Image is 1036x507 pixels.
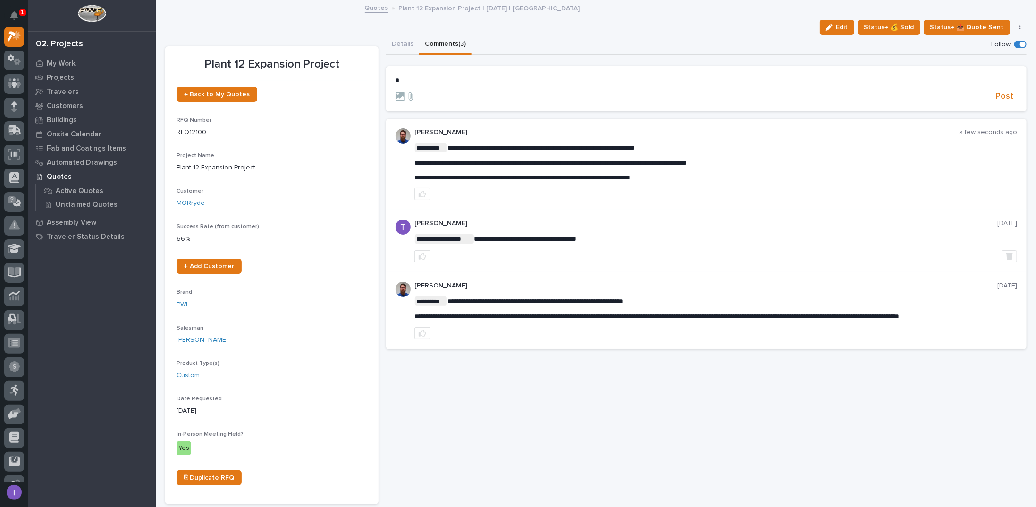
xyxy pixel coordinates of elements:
[177,234,367,244] p: 66 %
[28,113,156,127] a: Buildings
[396,220,411,235] img: ACg8ocJzp6JlAsqLGFZa5W8tbqkQlkB-IFH8Jc3uquxdqLOf1XPSWw=s96-c
[997,220,1017,228] p: [DATE]
[28,169,156,184] a: Quotes
[820,20,854,35] button: Edit
[365,2,388,13] a: Quotes
[177,87,257,102] a: ← Back to My Quotes
[991,41,1011,49] p: Follow
[414,327,430,339] button: like this post
[36,39,83,50] div: 02. Projects
[997,282,1017,290] p: [DATE]
[930,22,1004,33] span: Status→ 📤 Quote Sent
[47,233,125,241] p: Traveler Status Details
[4,6,24,25] button: Notifications
[414,128,959,136] p: [PERSON_NAME]
[36,184,156,197] a: Active Quotes
[177,259,242,274] a: + Add Customer
[177,58,367,71] p: Plant 12 Expansion Project
[414,188,430,200] button: like this post
[177,300,187,310] a: PWI
[78,5,106,22] img: Workspace Logo
[959,128,1017,136] p: a few seconds ago
[47,219,96,227] p: Assembly View
[47,116,77,125] p: Buildings
[21,9,24,16] p: 1
[36,198,156,211] a: Unclaimed Quotes
[28,141,156,155] a: Fab and Coatings Items
[414,250,430,262] button: like this post
[28,99,156,113] a: Customers
[992,91,1017,102] button: Post
[12,11,24,26] div: Notifications1
[47,144,126,153] p: Fab and Coatings Items
[177,361,219,366] span: Product Type(s)
[177,188,203,194] span: Customer
[177,289,192,295] span: Brand
[28,70,156,84] a: Projects
[4,482,24,502] button: users-avatar
[858,20,920,35] button: Status→ 💰 Sold
[414,220,997,228] p: [PERSON_NAME]
[177,441,191,455] div: Yes
[836,23,848,32] span: Edit
[177,335,228,345] a: [PERSON_NAME]
[419,35,472,55] button: Comments (3)
[47,88,79,96] p: Travelers
[177,224,259,229] span: Success Rate (from customer)
[177,118,211,123] span: RFQ Number
[386,35,419,55] button: Details
[28,215,156,229] a: Assembly View
[177,470,242,485] a: ⎘ Duplicate RFQ
[47,173,72,181] p: Quotes
[177,396,222,402] span: Date Requested
[399,2,580,13] p: Plant 12 Expansion Project | [DATE] | [GEOGRAPHIC_DATA]
[177,127,367,137] p: RFQ12100
[177,163,367,173] p: Plant 12 Expansion Project
[28,155,156,169] a: Automated Drawings
[924,20,1010,35] button: Status→ 📤 Quote Sent
[56,201,118,209] p: Unclaimed Quotes
[177,198,205,208] a: MORryde
[177,406,367,416] p: [DATE]
[1002,250,1017,262] button: Delete post
[995,91,1013,102] span: Post
[47,102,83,110] p: Customers
[177,153,214,159] span: Project Name
[184,91,250,98] span: ← Back to My Quotes
[47,159,117,167] p: Automated Drawings
[56,187,103,195] p: Active Quotes
[184,263,234,270] span: + Add Customer
[414,282,997,290] p: [PERSON_NAME]
[177,431,244,437] span: In-Person Meeting Held?
[28,229,156,244] a: Traveler Status Details
[864,22,914,33] span: Status→ 💰 Sold
[47,74,74,82] p: Projects
[396,128,411,144] img: 6hTokn1ETDGPf9BPokIQ
[28,56,156,70] a: My Work
[28,127,156,141] a: Onsite Calendar
[28,84,156,99] a: Travelers
[184,474,234,481] span: ⎘ Duplicate RFQ
[396,282,411,297] img: 6hTokn1ETDGPf9BPokIQ
[47,59,76,68] p: My Work
[177,371,200,380] a: Custom
[47,130,101,139] p: Onsite Calendar
[177,325,203,331] span: Salesman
